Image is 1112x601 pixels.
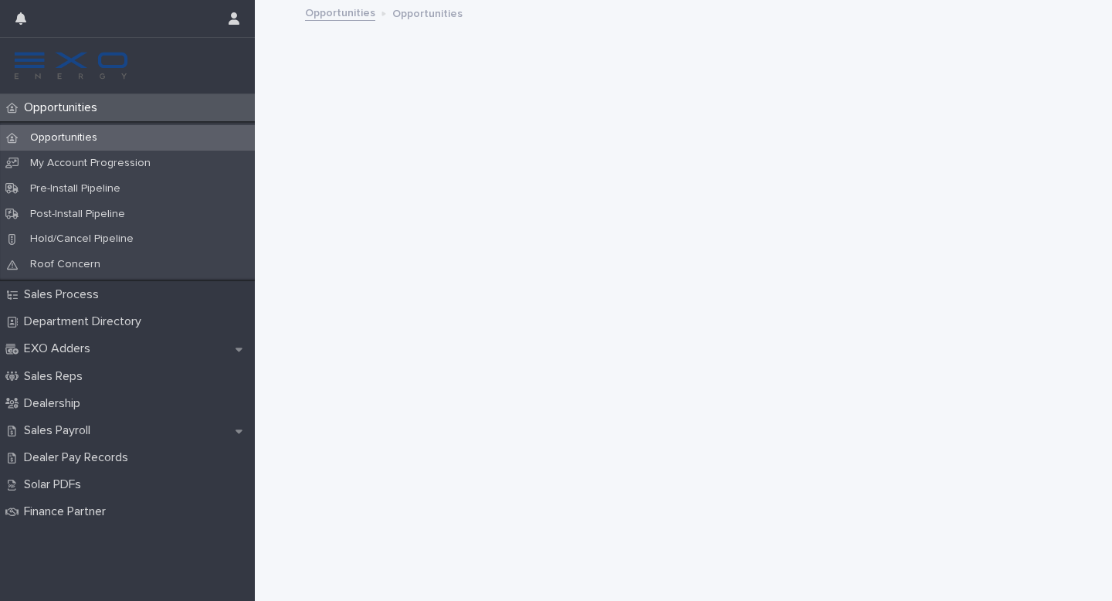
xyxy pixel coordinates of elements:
p: Post-Install Pipeline [18,208,137,221]
p: Opportunities [18,131,110,144]
p: Opportunities [18,100,110,115]
p: Opportunities [392,4,463,21]
p: Sales Payroll [18,423,103,438]
p: Dealer Pay Records [18,450,141,465]
p: Solar PDFs [18,477,93,492]
p: Sales Reps [18,369,95,384]
p: My Account Progression [18,157,163,170]
p: Roof Concern [18,258,113,271]
img: FKS5r6ZBThi8E5hshIGi [12,50,130,81]
p: Hold/Cancel Pipeline [18,233,146,246]
p: Sales Process [18,287,111,302]
p: EXO Adders [18,341,103,356]
p: Dealership [18,396,93,411]
a: Opportunities [305,3,375,21]
p: Pre-Install Pipeline [18,182,133,195]
p: Department Directory [18,314,154,329]
p: Finance Partner [18,504,118,519]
